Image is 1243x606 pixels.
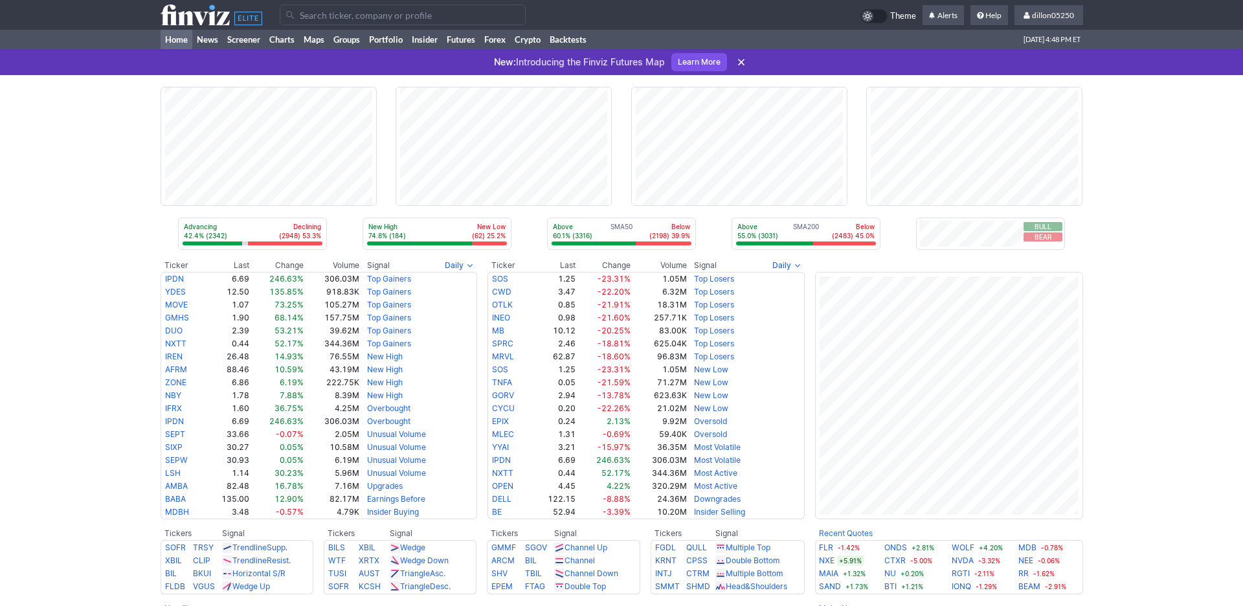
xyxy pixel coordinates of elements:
[304,428,360,441] td: 2.05M
[884,541,907,554] a: ONDS
[250,259,305,272] th: Change
[205,259,250,272] th: Last
[192,30,223,49] a: News
[165,507,189,517] a: MDBH
[304,337,360,350] td: 344.36M
[480,30,510,49] a: Forex
[328,555,346,565] a: WTF
[445,259,464,272] span: Daily
[193,568,211,578] a: BKUI
[832,231,875,240] p: (2483) 45.0%
[165,403,182,413] a: IFRX
[601,468,631,478] span: 52.17%
[531,311,576,324] td: 0.98
[631,286,688,298] td: 6.32M
[304,259,360,272] th: Volume
[232,543,267,552] span: Trendline
[952,567,970,580] a: RGTI
[494,56,516,67] span: New:
[603,429,631,439] span: -0.69%
[274,403,304,413] span: 36.75%
[1018,567,1029,580] a: RR
[598,287,631,297] span: -22.20%
[596,455,631,465] span: 246.63%
[631,376,688,389] td: 71.27M
[492,352,514,361] a: MRVL
[631,363,688,376] td: 1.05M
[952,541,974,554] a: WOLF
[280,390,304,400] span: 7.88%
[304,415,360,428] td: 306.03M
[694,352,734,361] a: Top Losers
[525,555,537,565] a: BIL
[726,581,787,591] a: Head&Shoulders
[671,53,727,71] a: Learn More
[232,555,291,565] a: TrendlineResist.
[367,455,426,465] a: Unusual Volume
[598,274,631,284] span: -23.31%
[280,377,304,387] span: 6.19%
[494,56,665,69] p: Introducing the Finviz Futures Map
[598,442,631,452] span: -15.97%
[193,555,210,565] a: CLIP
[367,416,410,426] a: Overbought
[531,402,576,415] td: 0.20
[430,581,451,591] span: Desc.
[492,468,513,478] a: NXTT
[531,363,576,376] td: 1.25
[304,350,360,363] td: 76.55M
[367,260,390,271] span: Signal
[598,365,631,374] span: -23.31%
[655,543,676,552] a: FGDL
[552,222,691,241] div: SMA50
[631,389,688,402] td: 623.63K
[304,311,360,324] td: 157.75M
[205,415,250,428] td: 6.69
[694,442,741,452] a: Most Volatile
[631,350,688,363] td: 96.83M
[274,352,304,361] span: 14.93%
[832,222,875,231] p: Below
[531,428,576,441] td: 1.31
[304,272,360,286] td: 306.03M
[819,528,873,538] a: Recent Quotes
[205,376,250,389] td: 6.86
[598,352,631,361] span: -18.60%
[694,481,737,491] a: Most Active
[205,467,250,480] td: 1.14
[367,507,419,517] a: Insider Buying
[165,300,188,309] a: MOVE
[165,274,184,284] a: IPDN
[649,231,690,240] p: (2198) 39.9%
[565,568,618,578] a: Channel Down
[531,454,576,467] td: 6.69
[772,259,791,272] span: Daily
[165,581,185,591] a: FLDB
[694,274,734,284] a: Top Losers
[694,377,728,387] a: New Low
[492,274,508,284] a: SOS
[279,231,321,240] p: (2948) 53.3%
[492,339,513,348] a: SPRC
[304,298,360,311] td: 105.27M
[367,313,411,322] a: Top Gainers
[165,442,183,452] a: SIXP
[726,568,783,578] a: Multiple Bottom
[442,259,477,272] button: Signals interval
[367,390,403,400] a: New High
[565,555,595,565] a: Channel
[553,222,592,231] p: Above
[367,339,411,348] a: Top Gainers
[686,555,708,565] a: CPSS
[328,568,346,578] a: TUSI
[492,313,510,322] a: INEO
[492,377,512,387] a: TNFA
[232,543,287,552] a: TrendlineSupp.
[269,274,304,284] span: 246.63%
[274,339,304,348] span: 52.17%
[359,543,375,552] a: XBIL
[1018,541,1036,554] a: MDB
[304,376,360,389] td: 222.75K
[368,231,406,240] p: 74.8% (184)
[304,363,360,376] td: 43.19M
